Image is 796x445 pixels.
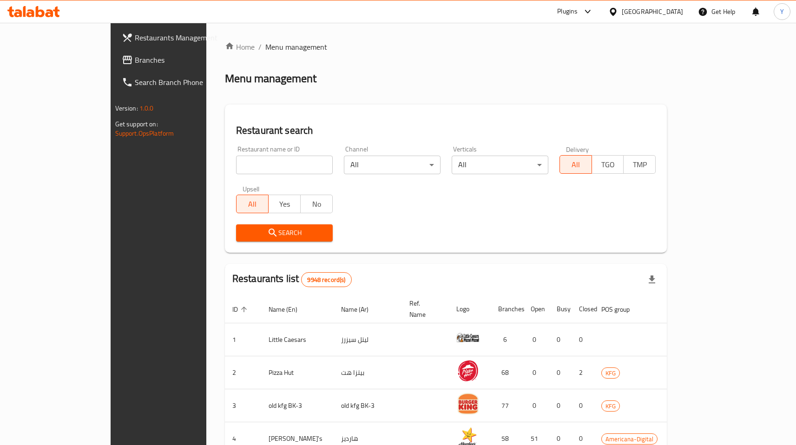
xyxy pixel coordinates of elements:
span: 1.0.0 [139,102,154,114]
td: 0 [523,356,549,389]
button: Yes [268,195,301,213]
div: Total records count [301,272,351,287]
td: Pizza Hut [261,356,334,389]
td: 2 [572,356,594,389]
span: KFG [602,401,619,412]
span: All [240,197,265,211]
span: Name (Ar) [341,304,381,315]
h2: Menu management [225,71,316,86]
td: 0 [572,323,594,356]
div: [GEOGRAPHIC_DATA] [622,7,683,17]
a: Branches [114,49,243,71]
span: Restaurants Management [135,32,236,43]
button: TGO [592,155,624,174]
span: TMP [627,158,652,171]
label: Delivery [566,146,589,152]
td: 68 [491,356,523,389]
span: KFG [602,368,619,379]
td: old kfg BK-3 [334,389,402,422]
span: Ref. Name [409,298,438,320]
span: Get support on: [115,118,158,130]
img: old kfg BK-3 [456,392,480,415]
td: 0 [523,323,549,356]
td: old kfg BK-3 [261,389,334,422]
span: Name (En) [269,304,309,315]
input: Search for restaurant name or ID.. [236,156,333,174]
span: Branches [135,54,236,65]
nav: breadcrumb [225,41,667,52]
td: 0 [549,356,572,389]
td: 6 [491,323,523,356]
span: Americana-Digital [602,434,657,445]
button: TMP [623,155,656,174]
div: Export file [641,268,663,291]
span: TGO [596,158,620,171]
span: Y [780,7,784,17]
div: All [452,156,548,174]
th: Logo [449,295,491,323]
h2: Restaurants list [232,272,352,287]
td: 0 [549,389,572,422]
button: All [236,195,269,213]
td: 0 [572,389,594,422]
td: Little Caesars [261,323,334,356]
img: Pizza Hut [456,359,480,382]
td: 0 [549,323,572,356]
span: All [564,158,588,171]
label: Upsell [243,185,260,192]
span: POS group [601,304,642,315]
td: 77 [491,389,523,422]
button: No [300,195,333,213]
th: Closed [572,295,594,323]
span: Search [243,227,325,239]
span: Yes [272,197,297,211]
h2: Restaurant search [236,124,656,137]
span: Menu management [265,41,327,52]
button: All [559,155,592,174]
th: Branches [491,295,523,323]
td: بيتزا هت [334,356,402,389]
button: Search [236,224,333,242]
div: Plugins [557,6,578,17]
span: ID [232,304,250,315]
th: Open [523,295,549,323]
span: Search Branch Phone [135,77,236,88]
td: ليتل سيزرز [334,323,402,356]
a: Support.OpsPlatform [115,127,174,139]
span: Version: [115,102,138,114]
td: 0 [523,389,549,422]
th: Busy [549,295,572,323]
span: 9948 record(s) [302,275,351,284]
a: Search Branch Phone [114,71,243,93]
span: No [304,197,329,211]
img: Little Caesars [456,326,480,349]
li: / [258,41,262,52]
div: All [344,156,441,174]
a: Restaurants Management [114,26,243,49]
